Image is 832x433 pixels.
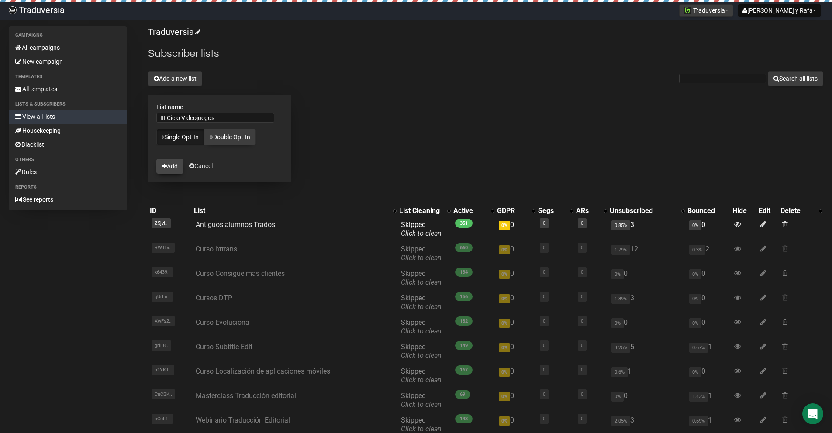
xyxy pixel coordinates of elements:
a: Click to clean [401,425,442,433]
span: Skipped [401,269,442,286]
input: The name of your new list [156,113,274,123]
span: Z5jvi.. [152,218,171,228]
img: 724c79da073617477d2ab562c2e970cb [9,6,17,14]
span: 0% [499,392,510,401]
div: Hide [732,206,755,215]
a: Click to clean [401,400,442,409]
span: Skipped [401,367,442,384]
span: 0% [499,343,510,352]
a: Curso Consigue más clientes [196,269,285,278]
span: 134 [455,268,473,277]
span: Skipped [401,220,442,237]
span: 0% [499,319,510,328]
td: 0 [495,290,536,315]
a: Curso Evoluciona [196,318,249,326]
img: 1.jpg [684,7,691,14]
span: 182 [455,316,473,326]
a: Click to clean [401,351,442,360]
td: 0 [608,388,686,412]
a: Single Opt-In [156,129,204,145]
td: 0 [495,315,536,339]
div: Delete [780,206,815,215]
a: 0 [581,343,583,348]
a: Click to clean [401,302,442,311]
a: 0 [543,367,545,373]
div: List [194,206,389,215]
div: Active [453,206,487,215]
span: 3.25% [611,343,630,353]
a: Rules [9,165,127,179]
th: List: No sort applied, activate to apply an ascending sort [192,205,397,217]
span: Skipped [401,318,442,335]
span: CuCBK.. [152,389,175,399]
a: See reports [9,192,127,206]
th: Bounced: No sort applied, sorting is disabled [686,205,731,217]
span: 0% [689,220,701,230]
span: 0% [689,294,701,304]
a: 0 [543,343,545,348]
a: Cancel [189,162,213,169]
span: 0.6% [611,367,628,377]
a: Click to clean [401,376,442,384]
span: 0% [499,245,510,254]
span: 1.89% [611,294,630,304]
li: Templates [9,72,127,82]
a: 0 [581,367,583,373]
span: 0% [689,269,701,279]
button: [PERSON_NAME] y Rafa [738,4,821,17]
div: Open Intercom Messenger [802,403,823,424]
a: View all lists [9,110,127,124]
span: 156 [455,292,473,301]
a: Click to clean [401,254,442,262]
a: Curso httrans [196,245,237,253]
div: Segs [538,206,566,215]
a: 0 [581,416,583,422]
span: 167 [455,365,473,375]
td: 1 [686,339,731,364]
span: 1.43% [689,392,708,402]
th: GDPR: No sort applied, activate to apply an ascending sort [495,205,536,217]
span: 0% [611,269,624,279]
a: 0 [581,294,583,299]
a: Click to clean [401,229,442,237]
span: gUrEn.. [152,292,173,302]
button: Add [156,159,183,174]
a: All templates [9,82,127,96]
span: pGuLf.. [152,414,173,424]
span: Skipped [401,245,442,262]
div: List Cleaning [399,206,443,215]
span: 0% [499,416,510,426]
span: 0% [689,367,701,377]
th: Edit: No sort applied, sorting is disabled [757,205,779,217]
div: Bounced [687,206,729,215]
a: 0 [581,245,583,251]
span: 0% [611,318,624,328]
li: Campaigns [9,30,127,41]
td: 2 [686,241,731,266]
div: GDPR [497,206,528,215]
td: 0 [495,339,536,364]
span: 0% [499,270,510,279]
a: Blacklist [9,137,127,151]
span: griF8.. [152,340,171,351]
span: Skipped [401,343,442,360]
span: RWTbr.. [152,243,175,253]
span: 0.85% [611,220,630,230]
a: 0 [581,318,583,324]
span: 1.79% [611,245,630,255]
td: 0 [495,364,536,388]
th: Active: No sort applied, activate to apply an ascending sort [452,205,495,217]
span: XwFs2.. [152,316,175,326]
td: 0 [495,266,536,290]
th: ID: No sort applied, sorting is disabled [148,205,192,217]
td: 0 [495,217,536,241]
td: 0 [686,266,731,290]
a: 0 [581,269,583,275]
th: List Cleaning: No sort applied, activate to apply an ascending sort [397,205,452,217]
div: ID [150,206,190,215]
a: 0 [543,269,545,275]
td: 3 [608,290,686,315]
span: 0.3% [689,245,705,255]
td: 1 [686,388,731,412]
span: 351 [455,219,473,228]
